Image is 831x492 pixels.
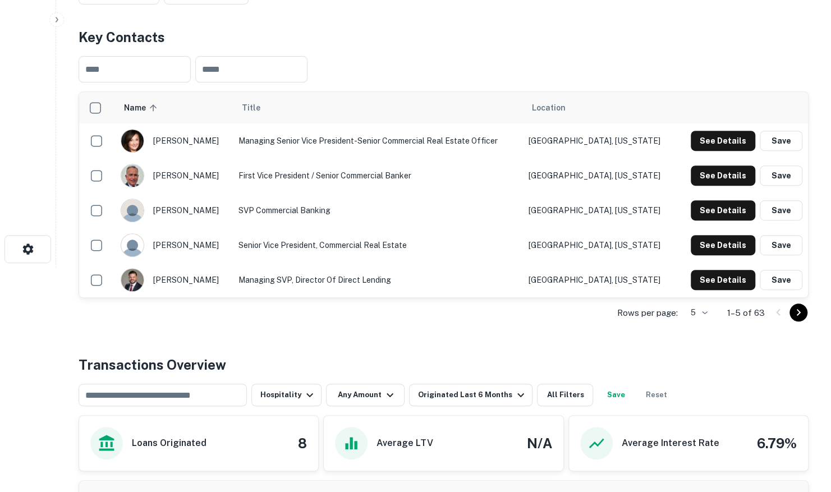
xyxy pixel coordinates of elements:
img: 1720456752245 [121,269,144,291]
button: Reset [638,384,674,406]
div: [PERSON_NAME] [121,164,227,187]
div: [PERSON_NAME] [121,129,227,153]
div: 5 [682,305,709,321]
h4: 8 [298,433,307,453]
button: Save [760,131,802,151]
button: See Details [691,235,755,255]
button: See Details [691,270,755,290]
td: [GEOGRAPHIC_DATA], [US_STATE] [523,158,677,193]
button: Save [760,165,802,186]
h4: Key Contacts [79,27,809,47]
td: Managing Senior Vice President-Senior Commercial Real Estate Officer [233,123,523,158]
button: Save your search to get updates of matches that match your search criteria. [598,384,633,406]
td: Senior Vice President, Commercial Real Estate [233,228,523,263]
div: [PERSON_NAME] [121,233,227,257]
button: All Filters [537,384,593,406]
button: Save [760,200,802,220]
img: 1698861069721 [121,164,144,187]
td: [GEOGRAPHIC_DATA], [US_STATE] [523,123,677,158]
p: Rows per page: [617,306,678,320]
p: 1–5 of 63 [727,306,765,320]
iframe: Chat Widget [775,402,831,456]
img: 1c5u578iilxfi4m4dvc4q810q [121,199,144,222]
th: Location [523,92,677,123]
img: 1613310574700 [121,130,144,152]
span: Name [124,101,160,114]
div: [PERSON_NAME] [121,199,227,222]
button: Hospitality [251,384,322,406]
td: Managing SVP, Director of Direct Lending [233,263,523,297]
h6: Average LTV [377,436,433,450]
button: Originated Last 6 Months [409,384,532,406]
td: First Vice President / Senior Commercial Banker [233,158,523,193]
button: See Details [691,200,755,220]
button: Go to next page [789,304,807,321]
button: Save [760,270,802,290]
div: [PERSON_NAME] [121,268,227,292]
button: Any Amount [326,384,405,406]
div: Originated Last 6 Months [418,388,527,402]
button: See Details [691,131,755,151]
h4: N/A [527,433,552,453]
img: 9c8pery4andzj6ohjkjp54ma2 [121,234,144,256]
h6: Loans Originated [132,436,206,450]
h6: Average Interest Rate [622,436,719,450]
td: [GEOGRAPHIC_DATA], [US_STATE] [523,228,677,263]
button: See Details [691,165,755,186]
th: Name [115,92,232,123]
h4: Transactions Overview [79,355,226,375]
div: scrollable content [79,92,808,297]
td: [GEOGRAPHIC_DATA], [US_STATE] [523,263,677,297]
span: Location [532,101,566,114]
th: Title [233,92,523,123]
h4: 6.79% [757,433,797,453]
td: [GEOGRAPHIC_DATA], [US_STATE] [523,193,677,228]
span: Title [242,101,275,114]
button: Save [760,235,802,255]
td: SVP Commercial Banking [233,193,523,228]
